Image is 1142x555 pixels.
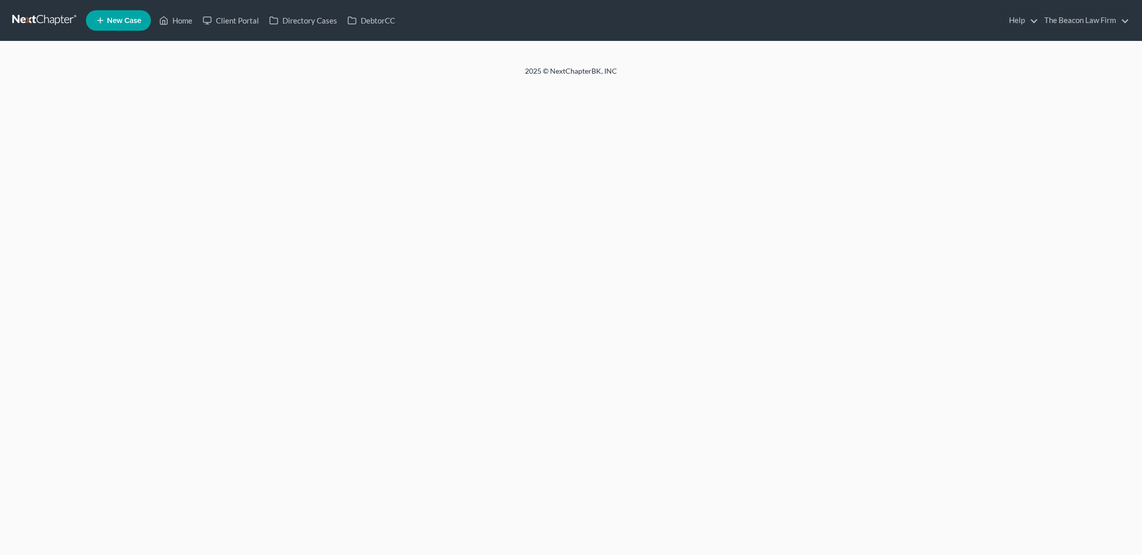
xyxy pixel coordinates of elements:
[197,11,264,30] a: Client Portal
[279,66,863,84] div: 2025 © NextChapterBK, INC
[86,10,151,31] new-legal-case-button: New Case
[342,11,400,30] a: DebtorCC
[264,11,342,30] a: Directory Cases
[1039,11,1129,30] a: The Beacon Law Firm
[154,11,197,30] a: Home
[1004,11,1038,30] a: Help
